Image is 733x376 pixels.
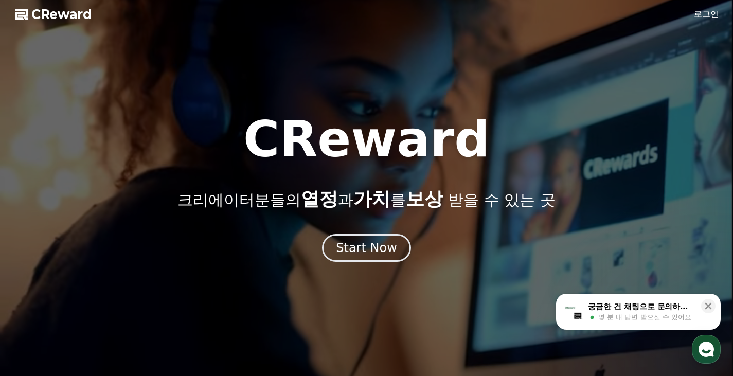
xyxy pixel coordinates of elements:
h1: CReward [243,115,490,164]
p: 크리에이터분들의 과 를 받을 수 있는 곳 [177,189,555,209]
span: 대화 [94,307,106,315]
a: 설정 [133,291,198,316]
span: CReward [31,6,92,23]
a: 대화 [68,291,133,316]
span: 설정 [159,306,171,314]
button: Start Now [322,234,411,262]
a: 홈 [3,291,68,316]
span: 홈 [32,306,39,314]
span: 열정 [301,188,338,209]
a: 로그인 [694,8,719,21]
a: Start Now [322,244,411,254]
span: 보상 [406,188,443,209]
a: CReward [15,6,92,23]
div: Start Now [336,240,397,256]
span: 가치 [353,188,390,209]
